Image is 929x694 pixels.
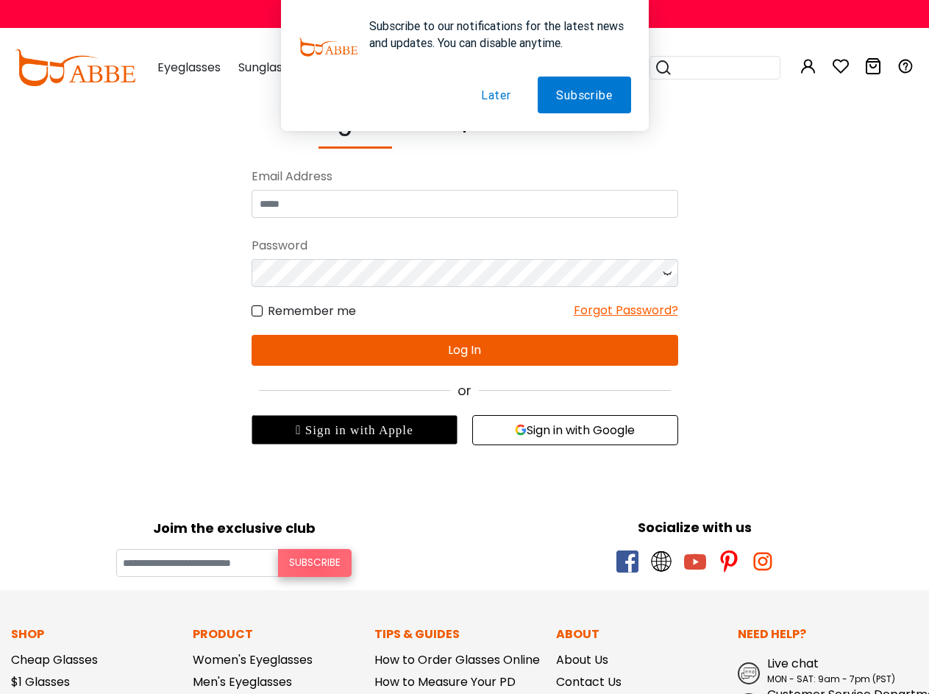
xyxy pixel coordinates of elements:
span: twitter [650,550,672,573]
input: Your email [116,549,278,577]
p: Product [193,626,360,643]
div: Subscribe to our notifications for the latest news and updates. You can disable anytime. [357,18,631,52]
p: About [556,626,723,643]
a: Men's Eyeglasses [193,673,292,690]
a: Women's Eyeglasses [193,651,313,668]
a: Contact Us [556,673,622,690]
div: Socialize with us [472,517,919,537]
a: How to Order Glasses Online [374,651,540,668]
button: Sign in with Google [472,415,678,445]
p: Shop [11,626,178,643]
div: Sign in with Apple [252,415,458,445]
label: Remember me [252,302,356,320]
button: Log In [252,335,678,366]
p: Need Help? [738,626,918,643]
div: Joim the exclusive club [11,515,458,538]
span: youtube [684,550,706,573]
button: Subscribe [538,77,630,113]
button: Subscribe [278,549,352,577]
img: notification icon [299,18,357,77]
a: $1 Glasses [11,673,70,690]
a: About Us [556,651,608,668]
a: How to Measure Your PD [374,673,516,690]
span: instagram [752,550,774,573]
div: Email Address [252,163,678,190]
div: or [252,380,678,400]
a: Live chat MON - SAT: 9am - 7pm (PST) [738,655,918,686]
button: Later [463,77,530,113]
a: Cheap Glasses [11,651,98,668]
div: Password [252,233,678,259]
p: Tips & Guides [374,626,541,643]
span: Live chat [767,655,819,672]
span: MON - SAT: 9am - 7pm (PST) [767,673,895,685]
span: pinterest [718,550,740,573]
div: Forgot Password? [574,302,678,320]
span: facebook [616,550,638,573]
